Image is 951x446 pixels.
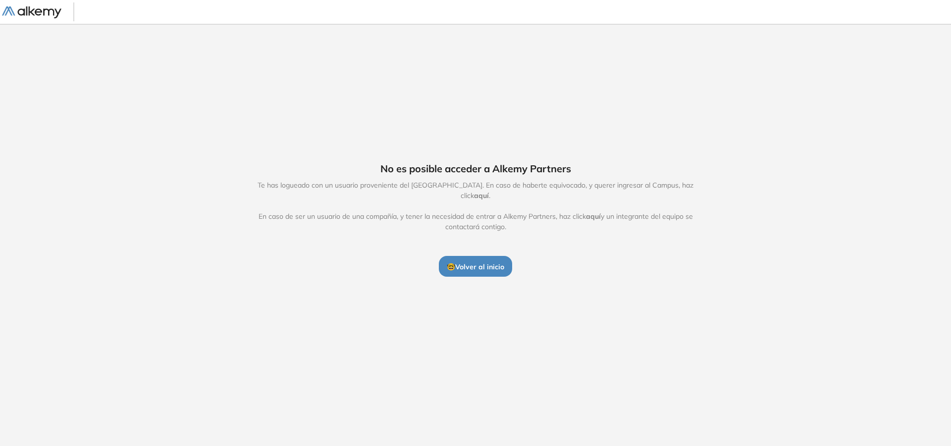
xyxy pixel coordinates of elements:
[586,212,601,221] span: aquí
[439,256,512,277] button: 🤓Volver al inicio
[247,180,704,232] span: Te has logueado con un usuario proveniente del [GEOGRAPHIC_DATA]. En caso de haberte equivocado, ...
[380,161,571,176] span: No es posible acceder a Alkemy Partners
[474,191,489,200] span: aquí
[447,262,504,271] span: 🤓 Volver al inicio
[2,6,61,19] img: Logo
